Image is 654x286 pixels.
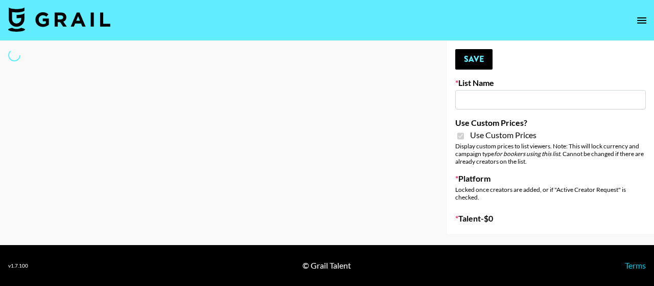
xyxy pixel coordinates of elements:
label: Use Custom Prices? [455,118,646,128]
div: © Grail Talent [302,260,351,271]
div: Display custom prices to list viewers. Note: This will lock currency and campaign type . Cannot b... [455,142,646,165]
button: Save [455,49,493,70]
span: Use Custom Prices [470,130,536,140]
div: Locked once creators are added, or if "Active Creator Request" is checked. [455,186,646,201]
div: v 1.7.100 [8,262,28,269]
em: for bookers using this list [494,150,560,158]
label: List Name [455,78,646,88]
button: open drawer [632,10,652,31]
label: Talent - $ 0 [455,213,646,224]
img: Grail Talent [8,7,110,32]
a: Terms [625,260,646,270]
label: Platform [455,173,646,184]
